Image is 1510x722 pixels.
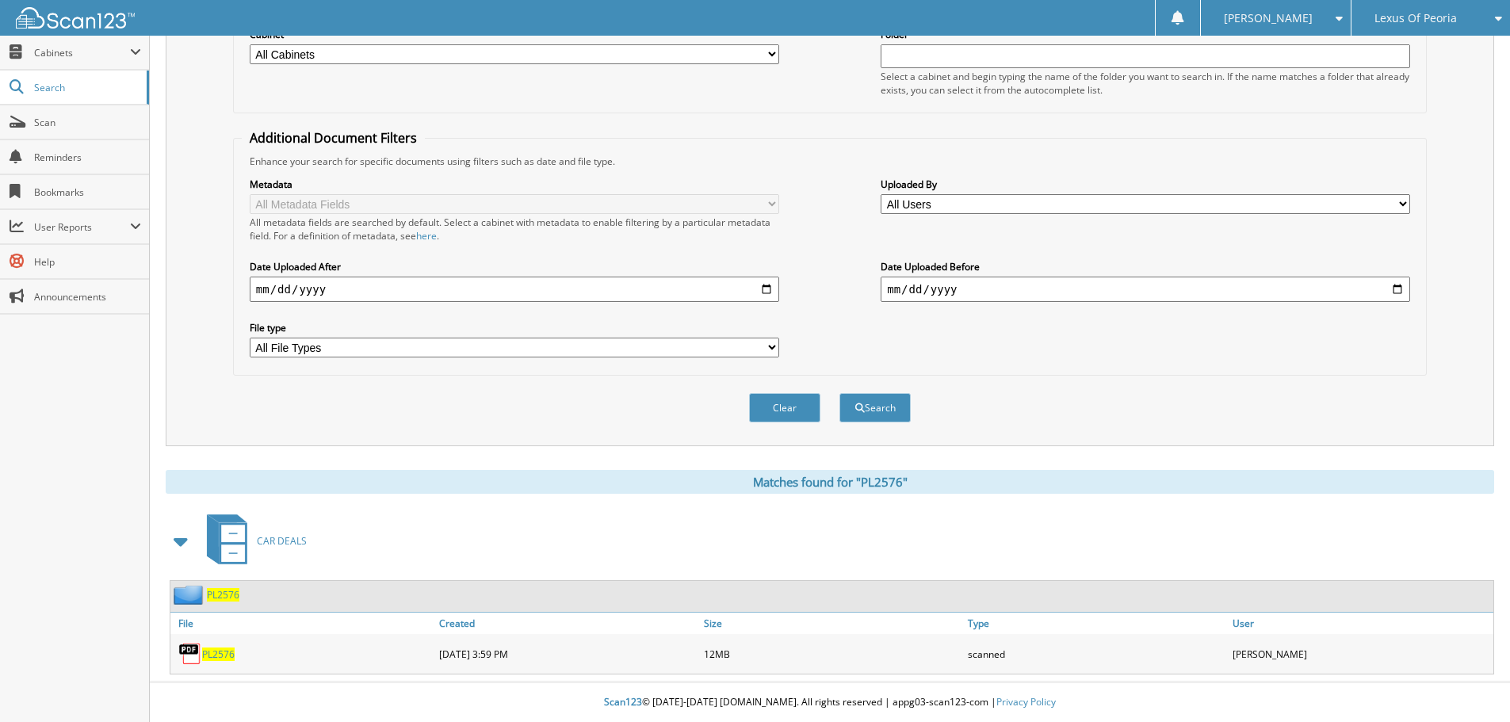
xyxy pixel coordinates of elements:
span: Bookmarks [34,185,141,199]
a: Privacy Policy [996,695,1056,709]
span: Scan123 [604,695,642,709]
span: Reminders [34,151,141,164]
div: Select a cabinet and begin typing the name of the folder you want to search in. If the name match... [881,70,1410,97]
a: Size [700,613,965,634]
a: here [416,229,437,243]
span: Lexus Of Peoria [1374,13,1457,23]
button: Search [839,393,911,422]
div: © [DATE]-[DATE] [DOMAIN_NAME]. All rights reserved | appg03-scan123-com | [150,683,1510,722]
a: PL2576 [207,588,239,602]
iframe: Chat Widget [1431,646,1510,722]
span: Search [34,81,139,94]
legend: Additional Document Filters [242,129,425,147]
div: Enhance your search for specific documents using filters such as date and file type. [242,155,1418,168]
a: User [1229,613,1493,634]
label: File type [250,321,779,334]
div: 12MB [700,638,965,670]
a: CAR DEALS [197,510,307,572]
img: PDF.png [178,642,202,666]
input: end [881,277,1410,302]
div: All metadata fields are searched by default. Select a cabinet with metadata to enable filtering b... [250,216,779,243]
span: Announcements [34,290,141,304]
img: folder2.png [174,585,207,605]
a: Created [435,613,700,634]
label: Uploaded By [881,178,1410,191]
a: Type [964,613,1229,634]
div: [PERSON_NAME] [1229,638,1493,670]
label: Date Uploaded Before [881,260,1410,273]
img: scan123-logo-white.svg [16,7,135,29]
div: scanned [964,638,1229,670]
input: start [250,277,779,302]
span: User Reports [34,220,130,234]
label: Metadata [250,178,779,191]
button: Clear [749,393,820,422]
span: [PERSON_NAME] [1224,13,1313,23]
div: [DATE] 3:59 PM [435,638,700,670]
div: Matches found for "PL2576" [166,470,1494,494]
span: Help [34,255,141,269]
span: Scan [34,116,141,129]
a: PL2576 [202,648,235,661]
label: Date Uploaded After [250,260,779,273]
span: CAR DEALS [257,534,307,548]
a: File [170,613,435,634]
span: Cabinets [34,46,130,59]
